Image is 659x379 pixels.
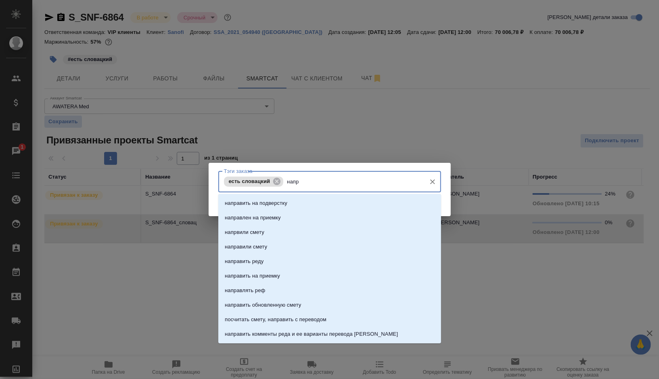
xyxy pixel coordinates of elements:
[225,272,280,280] p: направить на приемку
[225,199,287,207] p: направить на подверстку
[225,228,264,236] p: напрвили смету
[225,257,264,265] p: направить реду
[225,301,301,309] p: направить обновленную смету
[225,330,398,338] p: направить комменты реда и ее варианты перевода [PERSON_NAME]
[225,286,265,295] p: направлять реф
[427,176,438,187] button: Очистить
[224,178,275,184] span: есть словацкий
[224,177,284,187] div: есть словацкий
[225,243,267,251] p: направили смету
[225,316,326,324] p: посчитать смету, направить с переводом
[225,214,281,222] p: направлен на приемку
